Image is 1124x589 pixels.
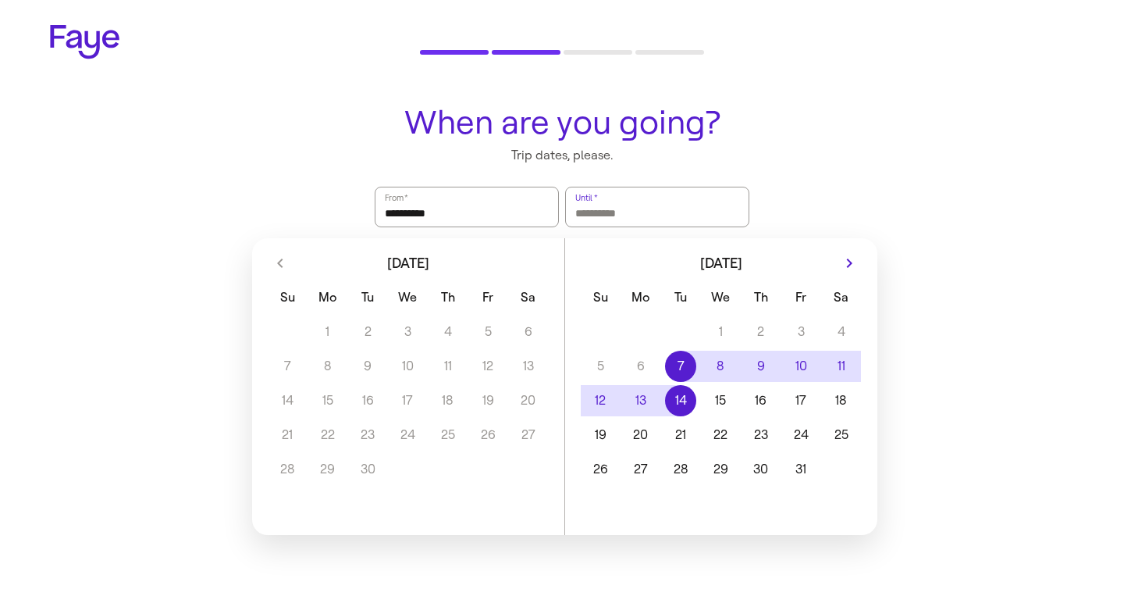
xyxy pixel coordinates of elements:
button: 16 [741,385,781,416]
h1: When are you going? [365,105,759,141]
button: 19 [581,419,621,451]
span: Monday [622,282,659,313]
button: 31 [781,454,821,485]
span: Friday [783,282,820,313]
p: Trip dates, please. [365,147,759,164]
button: 12 [581,385,621,416]
button: 13 [621,385,660,416]
label: Until [574,190,599,205]
span: Friday [470,282,507,313]
span: Thursday [429,282,466,313]
button: 11 [821,351,861,382]
button: 27 [621,454,660,485]
button: 8 [701,351,741,382]
button: Next month [837,251,862,276]
button: 18 [821,385,861,416]
button: 10 [781,351,821,382]
button: 26 [581,454,621,485]
button: 17 [781,385,821,416]
span: Wednesday [702,282,739,313]
span: Thursday [742,282,779,313]
button: 7 [660,351,700,382]
span: Saturday [823,282,859,313]
button: 14 [660,385,700,416]
button: 9 [741,351,781,382]
button: 22 [701,419,741,451]
button: 30 [741,454,781,485]
button: 23 [741,419,781,451]
button: 15 [701,385,741,416]
span: [DATE] [700,256,742,270]
span: Monday [309,282,346,313]
button: 20 [621,419,660,451]
button: 24 [781,419,821,451]
span: Tuesday [349,282,386,313]
span: Sunday [582,282,619,313]
span: [DATE] [387,256,429,270]
button: 29 [701,454,741,485]
span: Sunday [269,282,306,313]
button: 28 [660,454,700,485]
span: Tuesday [662,282,699,313]
span: Wednesday [389,282,426,313]
span: Saturday [510,282,546,313]
button: 25 [821,419,861,451]
label: From [383,190,409,205]
button: 21 [660,419,700,451]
